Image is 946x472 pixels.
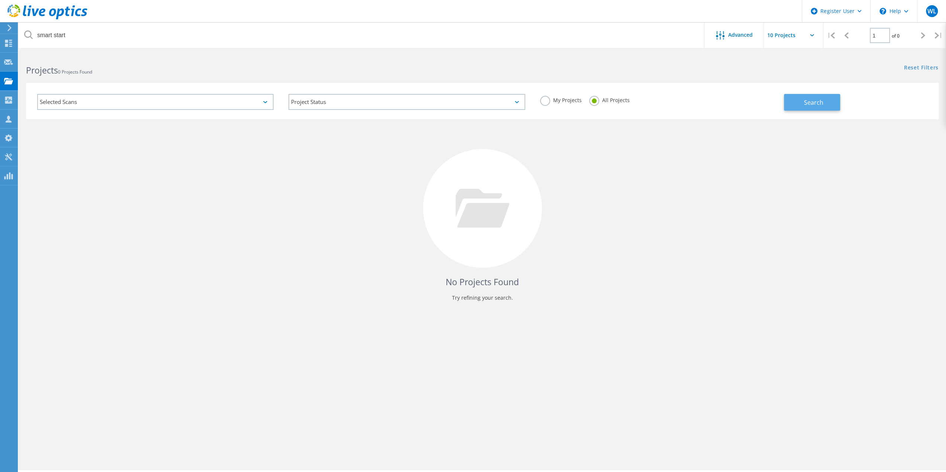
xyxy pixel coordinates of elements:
h4: No Projects Found [33,276,931,288]
div: Selected Scans [37,94,274,110]
span: Advanced [728,32,753,38]
span: Search [804,98,823,107]
div: | [823,22,839,49]
input: Search projects by name, owner, ID, company, etc [19,22,705,48]
label: All Projects [589,96,630,103]
div: | [931,22,946,49]
a: Live Optics Dashboard [7,16,87,21]
div: Project Status [288,94,525,110]
a: Reset Filters [904,65,939,71]
svg: \n [879,8,886,14]
label: My Projects [540,96,582,103]
b: Projects [26,64,58,76]
p: Try refining your search. [33,292,931,304]
span: WL [927,8,936,14]
span: of 0 [892,33,900,39]
span: 0 Projects Found [58,69,92,75]
button: Search [784,94,840,111]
